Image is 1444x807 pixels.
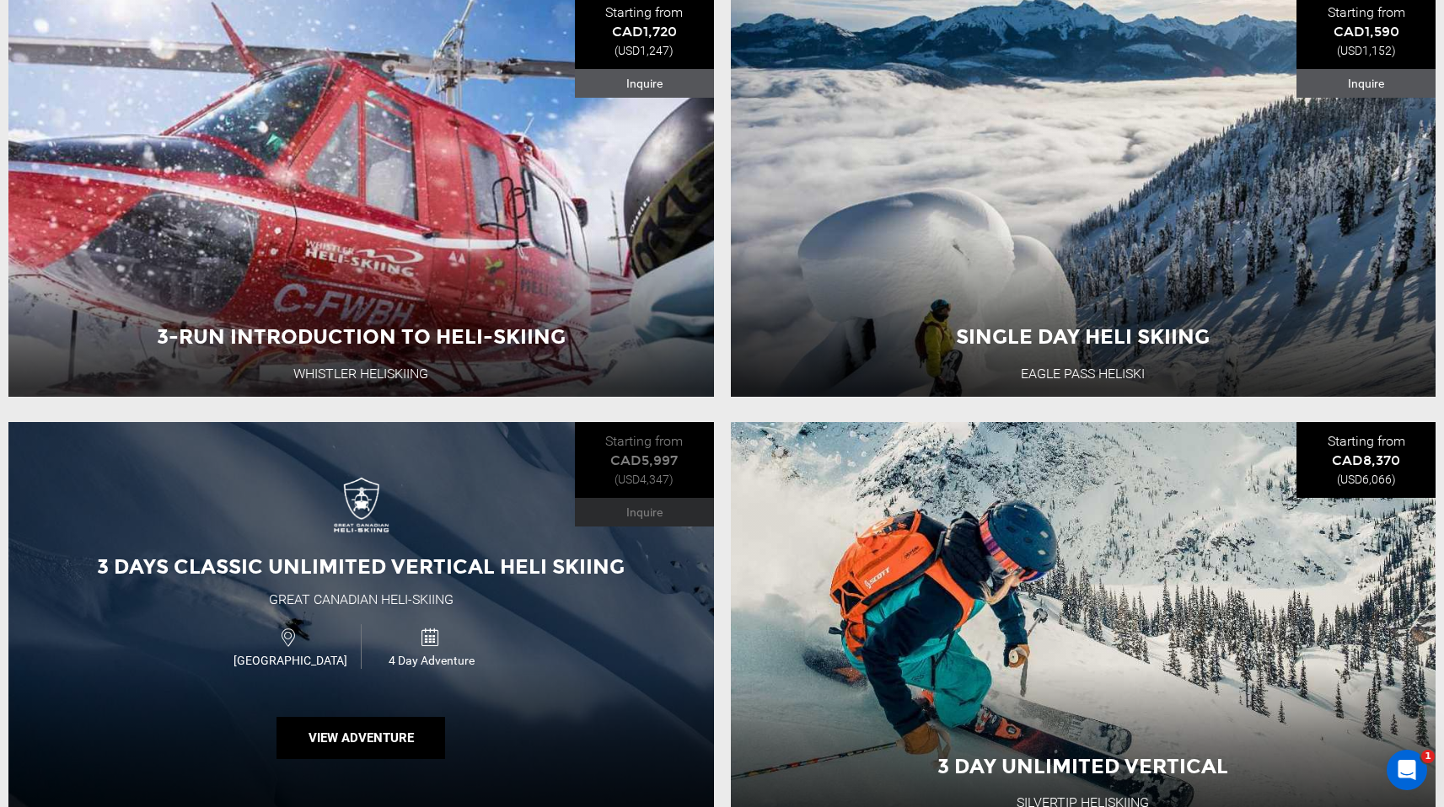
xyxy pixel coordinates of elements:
iframe: Intercom live chat [1387,750,1427,790]
span: 1 [1421,750,1435,763]
img: images [327,477,395,544]
span: 3 Days Classic Unlimited Vertical Heli Skiing [97,554,625,579]
div: Great Canadian Heli-Skiing [269,591,454,610]
button: View Adventure [276,717,445,759]
span: [GEOGRAPHIC_DATA] [220,652,361,669]
span: 4 Day Adventure [362,652,502,669]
